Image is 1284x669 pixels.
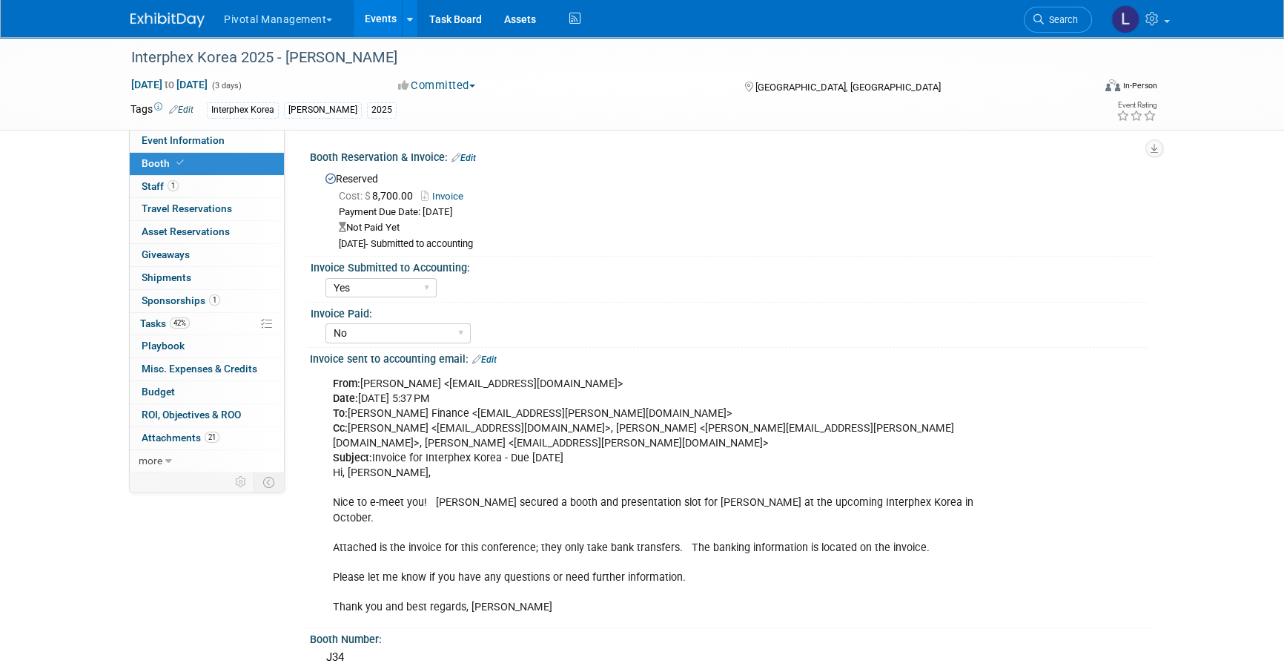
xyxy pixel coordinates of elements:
[207,102,279,118] div: Interphex Korea
[322,369,990,622] div: [PERSON_NAME] <[EMAIL_ADDRESS][DOMAIN_NAME]> [DATE] 5:37 PM [PERSON_NAME] Finance <[EMAIL_ADDRESS...
[1105,79,1120,91] img: Format-Inperson.png
[130,290,284,312] a: Sponsorships1
[421,191,471,202] a: Invoice
[168,180,179,191] span: 1
[142,134,225,146] span: Event Information
[1005,77,1157,99] div: Event Format
[142,157,187,169] span: Booth
[130,244,284,266] a: Giveaways
[130,13,205,27] img: ExhibitDay
[130,335,284,357] a: Playbook
[311,257,1147,275] div: Invoice Submitted to Accounting:
[130,427,284,449] a: Attachments21
[169,105,193,115] a: Edit
[333,422,348,435] b: Cc:
[367,102,397,118] div: 2025
[451,153,476,163] a: Edit
[321,646,1142,669] div: J34
[130,404,284,426] a: ROI, Objectives & ROO
[130,221,284,243] a: Asset Reservations
[176,159,184,167] i: Booth reservation complete
[228,472,254,492] td: Personalize Event Tab Strip
[142,271,191,283] span: Shipments
[130,153,284,175] a: Booth
[1116,102,1156,109] div: Event Rating
[142,294,220,306] span: Sponsorships
[139,455,162,467] span: more
[142,432,219,444] span: Attachments
[130,358,284,380] a: Misc. Expenses & Credits
[142,225,230,237] span: Asset Reservations
[1024,7,1092,33] a: Search
[205,432,219,443] span: 21
[339,238,1142,251] div: [DATE]- Submitted to accounting
[130,450,284,472] a: more
[130,313,284,335] a: Tasks42%
[333,407,348,420] b: To:
[284,102,362,118] div: [PERSON_NAME]
[130,130,284,152] a: Event Information
[142,180,179,192] span: Staff
[254,472,285,492] td: Toggle Event Tabs
[142,248,190,260] span: Giveaways
[142,386,175,398] span: Budget
[142,409,241,421] span: ROI, Objectives & ROO
[130,267,284,289] a: Shipments
[311,303,1147,321] div: Invoice Paid:
[1111,5,1139,33] img: Leslie Pelton
[472,355,497,365] a: Edit
[333,452,372,464] b: Subject:
[339,190,419,202] span: 8,700.00
[393,78,481,93] button: Committed
[339,205,1142,220] div: Payment Due Date: [DATE]
[310,348,1154,367] div: Invoice sent to accounting email:
[333,392,358,405] b: Date:
[1122,80,1157,91] div: In-Person
[130,176,284,198] a: Staff1
[130,198,284,220] a: Travel Reservations
[140,317,190,329] span: Tasks
[142,340,185,352] span: Playbook
[209,294,220,306] span: 1
[130,78,208,91] span: [DATE] [DATE]
[170,317,190,329] span: 42%
[339,190,372,202] span: Cost: $
[126,45,1070,71] div: Interphex Korea 2025 - [PERSON_NAME]
[333,378,360,390] b: From:
[755,82,940,93] span: [GEOGRAPHIC_DATA], [GEOGRAPHIC_DATA]
[310,628,1154,647] div: Booth Number:
[339,221,1142,235] div: Not Paid Yet
[1044,14,1078,25] span: Search
[130,381,284,403] a: Budget
[130,102,193,119] td: Tags
[162,79,176,90] span: to
[142,202,232,214] span: Travel Reservations
[211,81,242,90] span: (3 days)
[310,146,1154,165] div: Booth Reservation & Invoice:
[142,363,257,375] span: Misc. Expenses & Credits
[321,168,1142,251] div: Reserved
